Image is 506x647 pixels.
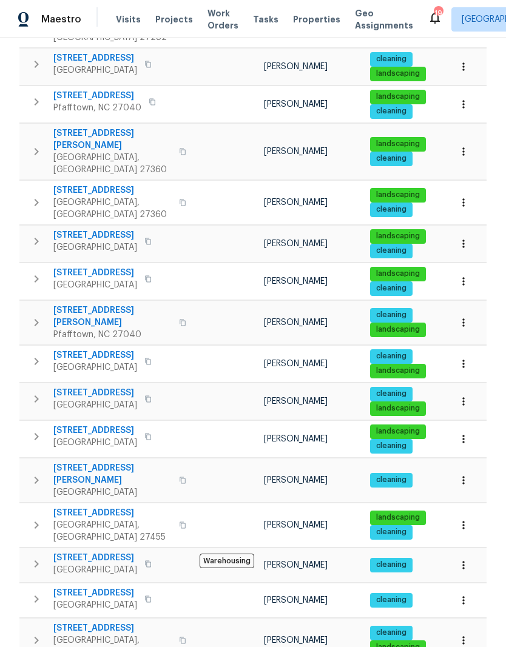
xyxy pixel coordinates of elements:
[207,7,238,32] span: Work Orders
[264,561,328,569] span: [PERSON_NAME]
[371,283,411,293] span: cleaning
[53,64,137,76] span: [GEOGRAPHIC_DATA]
[53,552,137,564] span: [STREET_ADDRESS]
[53,127,172,152] span: [STREET_ADDRESS][PERSON_NAME]
[371,595,411,605] span: cleaning
[264,100,328,109] span: [PERSON_NAME]
[53,90,141,102] span: [STREET_ADDRESS]
[264,198,328,207] span: [PERSON_NAME]
[264,240,328,248] span: [PERSON_NAME]
[53,519,172,543] span: [GEOGRAPHIC_DATA], [GEOGRAPHIC_DATA] 27455
[53,399,137,411] span: [GEOGRAPHIC_DATA]
[253,15,278,24] span: Tasks
[200,554,254,568] span: Warehousing
[355,7,413,32] span: Geo Assignments
[371,139,425,149] span: landscaping
[53,102,141,114] span: Pfafftown, NC 27040
[155,13,193,25] span: Projects
[371,54,411,64] span: cleaning
[371,269,425,279] span: landscaping
[264,147,328,156] span: [PERSON_NAME]
[53,304,172,329] span: [STREET_ADDRESS][PERSON_NAME]
[371,441,411,451] span: cleaning
[53,387,137,399] span: [STREET_ADDRESS]
[264,277,328,286] span: [PERSON_NAME]
[371,231,425,241] span: landscaping
[371,246,411,256] span: cleaning
[264,521,328,529] span: [PERSON_NAME]
[264,435,328,443] span: [PERSON_NAME]
[53,462,172,486] span: [STREET_ADDRESS][PERSON_NAME]
[371,153,411,164] span: cleaning
[293,13,340,25] span: Properties
[53,507,172,519] span: [STREET_ADDRESS]
[264,596,328,605] span: [PERSON_NAME]
[371,389,411,399] span: cleaning
[371,351,411,361] span: cleaning
[53,267,137,279] span: [STREET_ADDRESS]
[264,318,328,327] span: [PERSON_NAME]
[53,279,137,291] span: [GEOGRAPHIC_DATA]
[53,361,137,374] span: [GEOGRAPHIC_DATA]
[371,190,425,200] span: landscaping
[53,52,137,64] span: [STREET_ADDRESS]
[371,106,411,116] span: cleaning
[371,512,425,523] span: landscaping
[371,560,411,570] span: cleaning
[371,366,425,376] span: landscaping
[371,527,411,537] span: cleaning
[264,636,328,645] span: [PERSON_NAME]
[371,69,425,79] span: landscaping
[53,622,172,634] span: [STREET_ADDRESS]
[371,426,425,437] span: landscaping
[371,204,411,215] span: cleaning
[116,13,141,25] span: Visits
[53,196,172,221] span: [GEOGRAPHIC_DATA], [GEOGRAPHIC_DATA] 27360
[53,241,137,253] span: [GEOGRAPHIC_DATA]
[371,324,425,335] span: landscaping
[53,184,172,196] span: [STREET_ADDRESS]
[371,310,411,320] span: cleaning
[53,424,137,437] span: [STREET_ADDRESS]
[53,349,137,361] span: [STREET_ADDRESS]
[53,437,137,449] span: [GEOGRAPHIC_DATA]
[53,229,137,241] span: [STREET_ADDRESS]
[371,92,425,102] span: landscaping
[434,7,442,19] div: 19
[264,476,328,484] span: [PERSON_NAME]
[53,329,172,341] span: Pfafftown, NC 27040
[53,587,137,599] span: [STREET_ADDRESS]
[371,403,425,414] span: landscaping
[264,62,328,71] span: [PERSON_NAME]
[53,486,172,498] span: [GEOGRAPHIC_DATA]
[53,152,172,176] span: [GEOGRAPHIC_DATA], [GEOGRAPHIC_DATA] 27360
[264,397,328,406] span: [PERSON_NAME]
[53,599,137,611] span: [GEOGRAPHIC_DATA]
[371,475,411,485] span: cleaning
[53,564,137,576] span: [GEOGRAPHIC_DATA]
[264,360,328,368] span: [PERSON_NAME]
[41,13,81,25] span: Maestro
[371,628,411,638] span: cleaning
